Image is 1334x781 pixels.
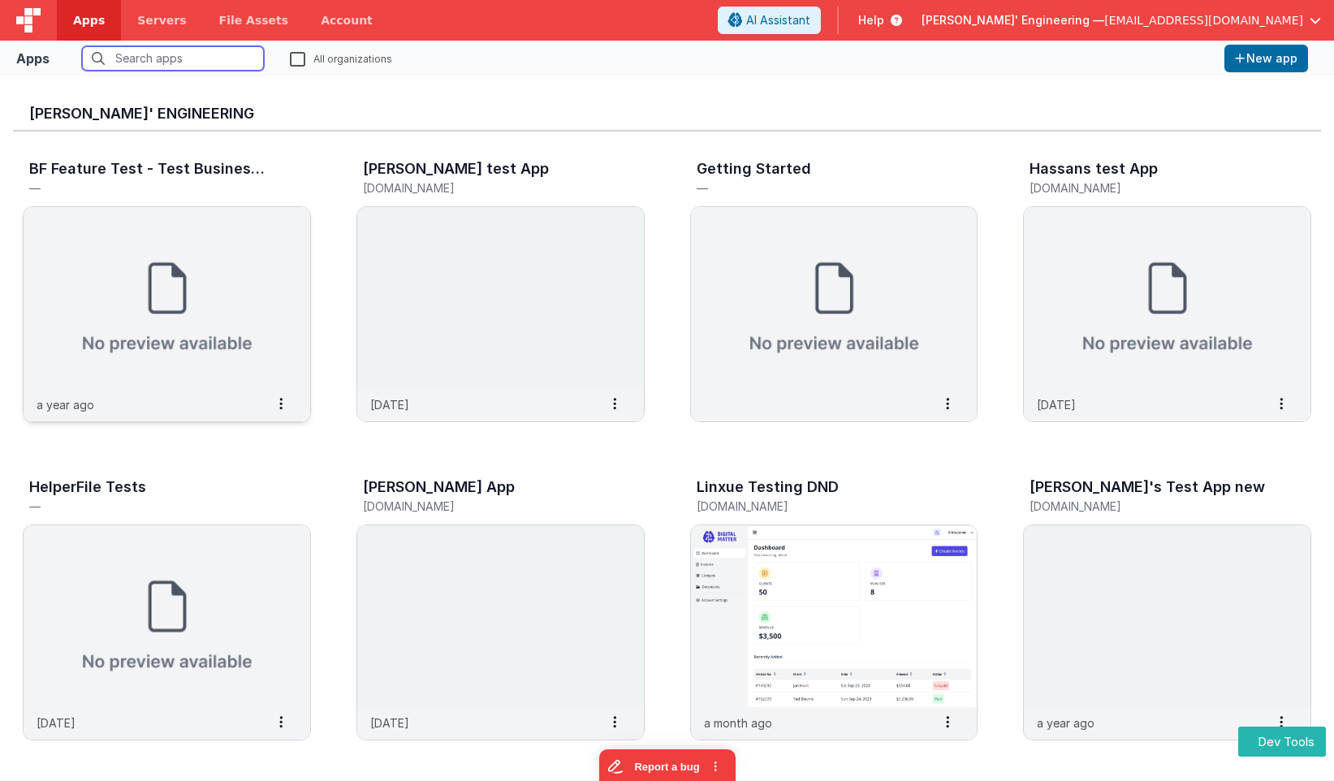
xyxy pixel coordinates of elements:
h3: [PERSON_NAME]' Engineering [29,106,1305,122]
span: [PERSON_NAME]' Engineering — [922,12,1104,28]
span: [EMAIL_ADDRESS][DOMAIN_NAME] [1104,12,1303,28]
p: a year ago [37,396,94,413]
button: AI Assistant [718,6,821,34]
div: Apps [16,49,50,68]
button: Dev Tools [1238,727,1326,757]
span: Apps [73,12,105,28]
input: Search apps [82,46,264,71]
h3: Getting Started [697,161,811,177]
h3: [PERSON_NAME] test App [363,161,549,177]
p: [DATE] [370,396,409,413]
h3: HelperFile Tests [29,479,146,495]
p: a year ago [1037,714,1094,731]
span: File Assets [219,12,289,28]
label: All organizations [290,50,392,66]
h3: Linxue Testing DND [697,479,839,495]
h5: [DOMAIN_NAME] [363,500,604,512]
h5: — [697,182,938,194]
h5: [DOMAIN_NAME] [363,182,604,194]
h5: [DOMAIN_NAME] [1030,500,1271,512]
h5: [DOMAIN_NAME] [1030,182,1271,194]
span: AI Assistant [746,12,810,28]
h3: Hassans test App [1030,161,1158,177]
h3: [PERSON_NAME]'s Test App new [1030,479,1265,495]
h3: BF Feature Test - Test Business File [29,161,266,177]
h5: — [29,500,270,512]
span: Servers [137,12,186,28]
h3: [PERSON_NAME] App [363,479,515,495]
h5: — [29,182,270,194]
p: [DATE] [1037,396,1076,413]
button: New app [1224,45,1308,72]
span: Help [858,12,884,28]
button: [PERSON_NAME]' Engineering — [EMAIL_ADDRESS][DOMAIN_NAME] [922,12,1321,28]
p: [DATE] [370,714,409,731]
p: a month ago [704,714,772,731]
p: [DATE] [37,714,76,731]
h5: [DOMAIN_NAME] [697,500,938,512]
